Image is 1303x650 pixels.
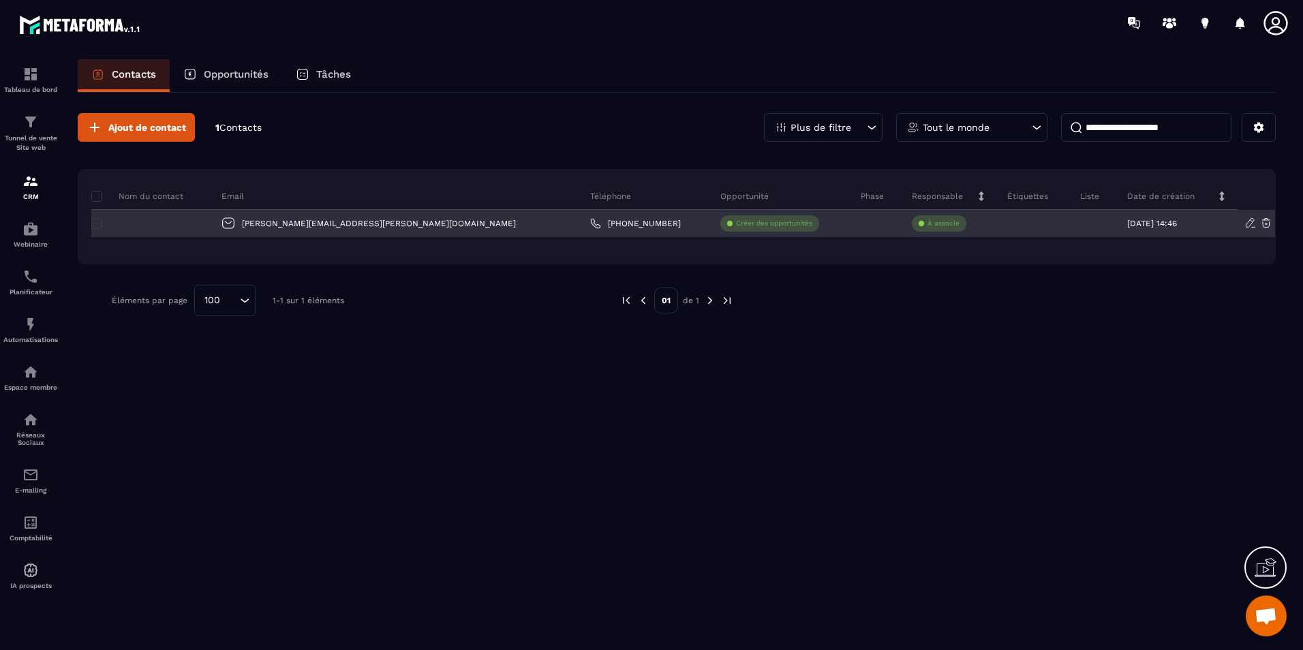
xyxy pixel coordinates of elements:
p: Tableau de bord [3,86,58,93]
a: schedulerschedulerPlanificateur [3,258,58,306]
p: de 1 [683,295,699,306]
div: Search for option [194,285,256,316]
img: email [22,467,39,483]
p: Plus de filtre [791,123,851,132]
a: accountantaccountantComptabilité [3,504,58,552]
p: E-mailing [3,486,58,494]
img: automations [22,221,39,237]
a: automationsautomationsAutomatisations [3,306,58,354]
span: Ajout de contact [108,121,186,134]
p: Planificateur [3,288,58,296]
p: Comptabilité [3,534,58,542]
a: automationsautomationsEspace membre [3,354,58,401]
p: Téléphone [590,191,631,202]
img: prev [637,294,649,307]
img: next [721,294,733,307]
a: automationsautomationsWebinaire [3,211,58,258]
a: Opportunités [170,59,282,92]
span: Contacts [219,122,262,133]
p: 1 [215,121,262,134]
p: Contacts [112,68,156,80]
p: Réseaux Sociaux [3,431,58,446]
img: formation [22,66,39,82]
img: next [704,294,716,307]
p: Éléments par page [112,296,187,305]
p: 01 [654,288,678,313]
img: social-network [22,412,39,428]
a: Contacts [78,59,170,92]
img: logo [19,12,142,37]
p: Automatisations [3,336,58,343]
p: Liste [1080,191,1099,202]
a: formationformationTableau de bord [3,56,58,104]
img: scheduler [22,268,39,285]
p: IA prospects [3,582,58,589]
a: emailemailE-mailing [3,456,58,504]
button: Ajout de contact [78,113,195,142]
p: Opportunités [204,68,269,80]
p: Créer des opportunités [736,219,812,228]
p: Phase [861,191,884,202]
p: À associe [928,219,960,228]
img: accountant [22,514,39,531]
a: [PHONE_NUMBER] [590,218,681,229]
p: Étiquettes [1007,191,1048,202]
img: formation [22,114,39,130]
a: formationformationCRM [3,163,58,211]
p: Responsable [912,191,963,202]
p: Tâches [316,68,351,80]
p: Opportunité [720,191,769,202]
img: automations [22,364,39,380]
p: Webinaire [3,241,58,248]
span: 100 [200,293,225,308]
a: formationformationTunnel de vente Site web [3,104,58,163]
img: automations [22,316,39,332]
p: CRM [3,193,58,200]
p: [DATE] 14:46 [1127,219,1177,228]
img: formation [22,173,39,189]
p: 1-1 sur 1 éléments [273,296,344,305]
img: prev [620,294,632,307]
a: social-networksocial-networkRéseaux Sociaux [3,401,58,456]
div: Ouvrir le chat [1246,595,1287,636]
p: Email [221,191,244,202]
p: Date de création [1127,191,1195,202]
p: Tout le monde [923,123,990,132]
p: Tunnel de vente Site web [3,134,58,153]
p: Nom du contact [91,191,183,202]
a: Tâches [282,59,365,92]
input: Search for option [225,293,236,308]
img: automations [22,562,39,578]
p: Espace membre [3,384,58,391]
